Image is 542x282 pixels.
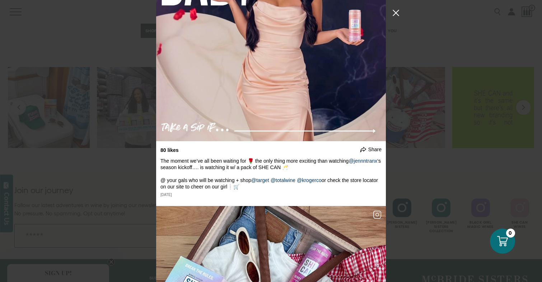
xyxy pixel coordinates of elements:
[251,177,269,183] a: @target
[160,193,382,197] div: [DATE]
[297,177,322,183] a: @krogerco
[390,7,402,19] button: Close Instagram Feed Popup
[160,158,382,190] div: The moment we’ve all been waiting for 🌹 the only thing more exciting than watching ‘s season kick...
[271,177,295,183] a: @totalwine
[506,229,515,238] div: 0
[160,147,179,153] div: 80 likes
[368,146,382,153] span: Share
[349,158,377,164] a: @jennntranx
